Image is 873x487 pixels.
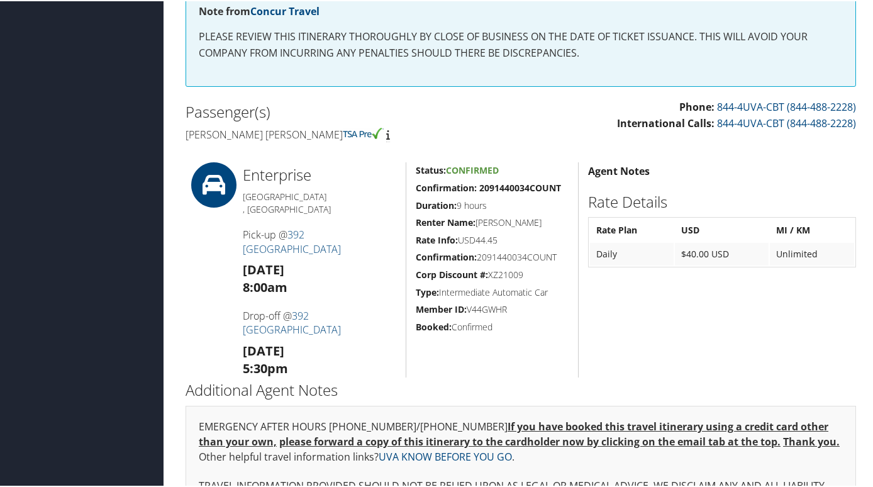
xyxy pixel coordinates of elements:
strong: [DATE] [243,341,284,358]
strong: Booked: [416,320,452,332]
td: Daily [590,242,673,264]
u: please forward a copy of this itinerary to the cardholder now by clicking on the email tab at the... [279,434,781,447]
h2: Additional Agent Notes [186,378,856,400]
strong: Renter Name: [416,215,475,227]
h5: Confirmed [416,320,569,332]
strong: Member ID: [416,302,467,314]
h5: [PERSON_NAME] [416,215,569,228]
th: Rate Plan [590,218,673,240]
th: MI / KM [770,218,854,240]
h5: 2091440034COUNT [416,250,569,262]
strong: Confirmation: [416,250,477,262]
strong: Status: [416,163,446,175]
a: 392 [GEOGRAPHIC_DATA] [243,308,341,335]
strong: International Calls: [617,115,715,129]
p: PLEASE REVIEW THIS ITINERARY THOROUGHLY BY CLOSE OF BUSINESS ON THE DATE OF TICKET ISSUANCE. THIS... [199,28,843,60]
strong: 8:00am [243,277,287,294]
h5: XZ21009 [416,267,569,280]
td: Unlimited [770,242,854,264]
strong: Corp Discount #: [416,267,488,279]
h5: USD44.45 [416,233,569,245]
h5: [GEOGRAPHIC_DATA] , [GEOGRAPHIC_DATA] [243,189,396,214]
strong: 5:30pm [243,359,288,376]
strong: Rate Info: [416,233,458,245]
strong: Type: [416,285,439,297]
a: 844-4UVA-CBT (844-488-2228) [717,99,856,113]
u: Thank you. [783,434,840,447]
h4: Drop-off @ [243,308,396,336]
a: 392 [GEOGRAPHIC_DATA] [243,227,341,254]
h5: V44GWHR [416,302,569,315]
img: tsa-precheck.png [343,126,384,138]
a: 844-4UVA-CBT (844-488-2228) [717,115,856,129]
strong: Phone: [679,99,715,113]
th: USD [675,218,769,240]
h5: Intermediate Automatic Car [416,285,569,298]
span: Confirmed [446,163,499,175]
h2: Passenger(s) [186,100,511,121]
u: If you have booked this travel itinerary using a credit card other than your own, [199,418,828,447]
td: $40.00 USD [675,242,769,264]
h4: Pick-up @ [243,227,396,255]
strong: Duration: [416,198,457,210]
strong: Confirmation: 2091440034COUNT [416,181,561,193]
strong: Note from [199,3,320,17]
strong: Agent Notes [588,163,650,177]
a: Concur Travel [250,3,320,17]
p: Other helpful travel information links? . [199,448,843,464]
h2: Rate Details [588,190,856,211]
strong: [DATE] [243,260,284,277]
a: UVA KNOW BEFORE YOU GO [379,449,512,462]
h2: Enterprise [243,163,396,184]
h4: [PERSON_NAME] [PERSON_NAME] [186,126,511,140]
h5: 9 hours [416,198,569,211]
